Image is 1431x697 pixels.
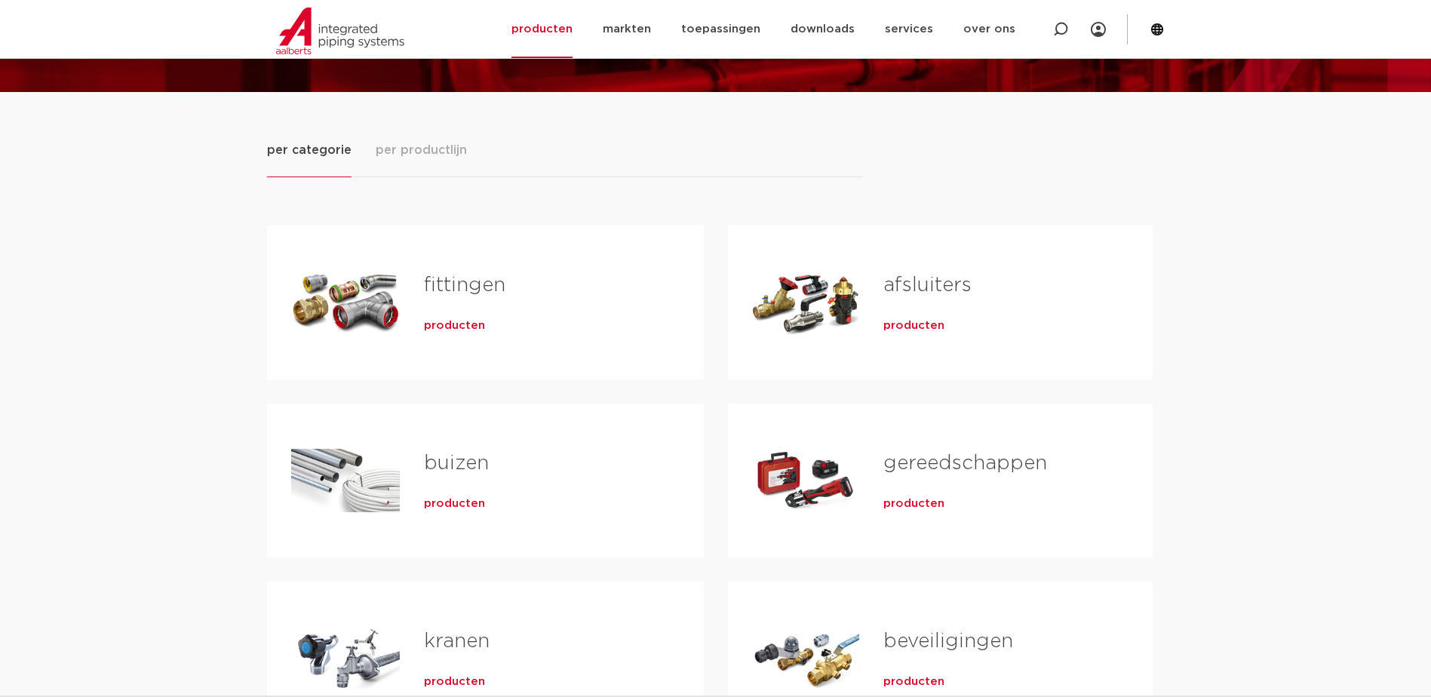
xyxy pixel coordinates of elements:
a: producten [883,496,944,511]
a: producten [424,674,485,689]
a: producten [424,318,485,333]
a: producten [883,318,944,333]
a: beveiligingen [883,631,1013,651]
a: kranen [424,631,490,651]
a: gereedschappen [883,453,1047,473]
a: afsluiters [883,275,972,295]
span: per productlijn [376,141,467,159]
a: buizen [424,453,489,473]
span: per categorie [267,141,352,159]
a: producten [424,496,485,511]
a: producten [883,674,944,689]
a: fittingen [424,275,505,295]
